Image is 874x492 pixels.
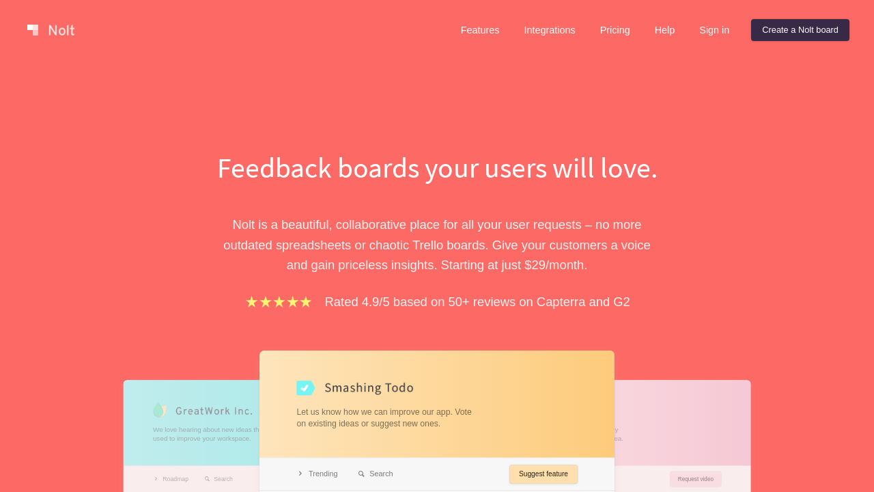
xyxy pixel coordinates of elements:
[201,215,673,275] p: Nolt is a beautiful, collaborative place for all your user requests – no more outdated spreadshee...
[201,148,673,187] h1: Feedback boards your users will love.
[325,292,630,312] p: Rated 4.9/5 based on 50+ reviews on Capterra and G2
[513,19,586,41] a: Integrations
[751,19,849,41] a: Create a Nolt board
[244,294,313,310] img: stars.b067e34983.png
[589,19,641,41] a: Pricing
[688,19,740,41] a: Sign in
[450,19,511,41] a: Features
[644,19,686,41] a: Help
